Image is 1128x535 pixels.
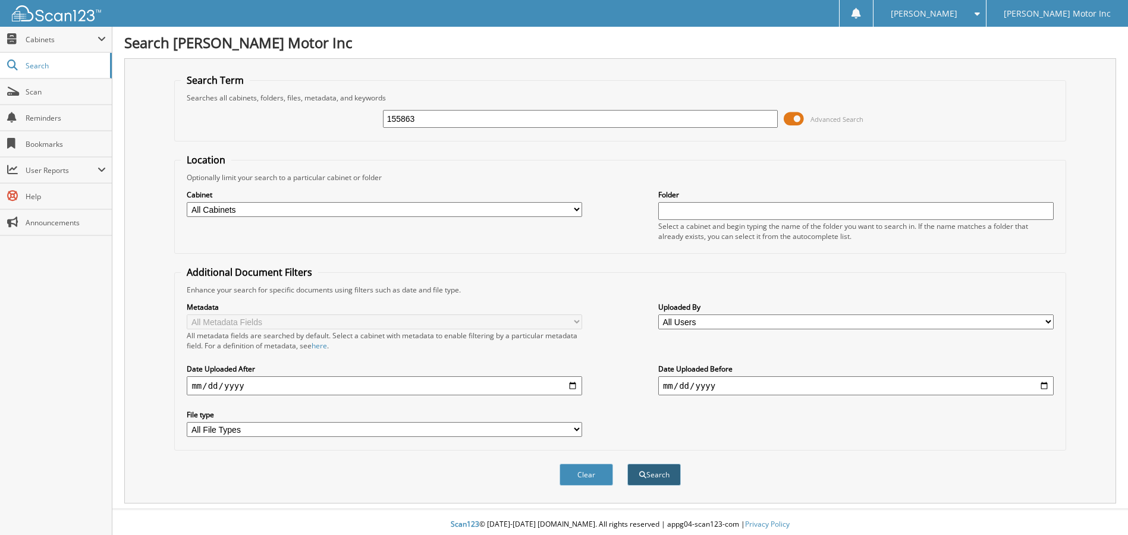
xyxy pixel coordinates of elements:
[181,172,1059,182] div: Optionally limit your search to a particular cabinet or folder
[451,519,479,529] span: Scan123
[181,93,1059,103] div: Searches all cabinets, folders, files, metadata, and keywords
[26,34,98,45] span: Cabinets
[560,464,613,486] button: Clear
[26,87,106,97] span: Scan
[312,341,327,351] a: here
[1004,10,1111,17] span: [PERSON_NAME] Motor Inc
[658,190,1054,200] label: Folder
[658,364,1054,374] label: Date Uploaded Before
[181,266,318,279] legend: Additional Document Filters
[26,139,106,149] span: Bookmarks
[891,10,957,17] span: [PERSON_NAME]
[181,153,231,166] legend: Location
[187,190,582,200] label: Cabinet
[26,113,106,123] span: Reminders
[26,218,106,228] span: Announcements
[810,115,863,124] span: Advanced Search
[745,519,790,529] a: Privacy Policy
[26,191,106,202] span: Help
[181,74,250,87] legend: Search Term
[627,464,681,486] button: Search
[26,61,104,71] span: Search
[658,376,1054,395] input: end
[12,5,101,21] img: scan123-logo-white.svg
[181,285,1059,295] div: Enhance your search for specific documents using filters such as date and file type.
[187,364,582,374] label: Date Uploaded After
[187,302,582,312] label: Metadata
[1069,478,1128,535] iframe: Chat Widget
[658,302,1054,312] label: Uploaded By
[26,165,98,175] span: User Reports
[658,221,1054,241] div: Select a cabinet and begin typing the name of the folder you want to search in. If the name match...
[187,410,582,420] label: File type
[124,33,1116,52] h1: Search [PERSON_NAME] Motor Inc
[187,331,582,351] div: All metadata fields are searched by default. Select a cabinet with metadata to enable filtering b...
[187,376,582,395] input: start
